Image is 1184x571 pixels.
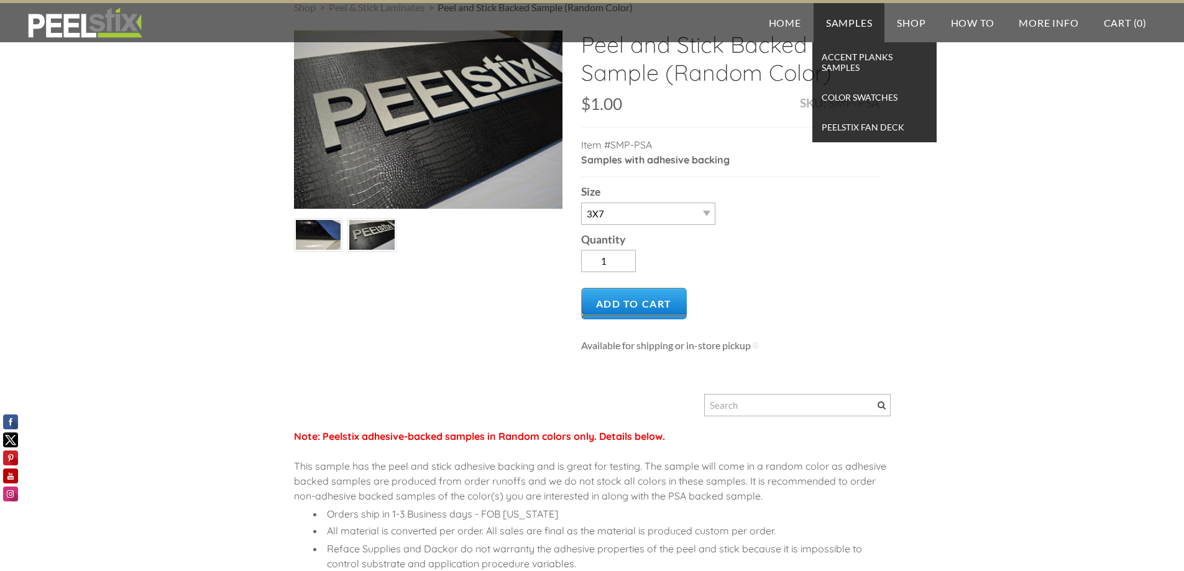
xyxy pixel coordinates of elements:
[581,233,625,246] b: Quantity
[1091,3,1159,42] a: Cart (0)
[581,339,751,351] span: Available for shipping or in-store pickup
[1006,3,1091,42] a: More Info
[756,3,814,42] a: Home
[581,30,879,96] h2: Peel and Stick Backed Sample (Random Color)
[815,89,934,106] span: Color Swatches
[324,541,891,571] li: Reface Supplies and Dackor do not warranty the adhesive properties of the peel and stick because ...
[815,119,934,135] span: Peelstix Fan Deck
[815,48,934,76] span: Accent Planks Samples
[296,212,341,258] img: s832171791223022656_p602_i3_w160.jpeg
[800,96,826,110] b: SKU:
[814,3,885,42] a: Samples
[25,7,145,39] img: REFACE SUPPLIES
[581,153,730,166] strong: Samples with adhesive backing
[581,94,622,114] span: $1.00
[1137,17,1143,29] span: 0
[581,288,687,319] a: Add to Cart
[938,3,1007,42] a: How To
[349,220,395,250] img: s832171791223022656_p602_i2_w160.jpeg
[704,394,891,416] input: Search
[324,523,891,538] li: All material is converted per order. All sales are final as the material is produced custom per o...
[581,185,600,198] b: Size
[324,506,891,521] li: Orders ship in 1-3 Business days - FOB [US_STATE]
[884,3,938,42] a: Shop
[878,401,886,409] span: Search
[812,83,937,112] a: Color Swatches
[812,42,937,83] a: Accent Planks Samples
[294,430,665,442] font: Note: Peelstix adhesive-backed samples in Random colors only. Details below.
[812,112,937,142] a: Peelstix Fan Deck
[581,139,652,151] font: Item #SMP-PSA
[294,430,665,442] font: ​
